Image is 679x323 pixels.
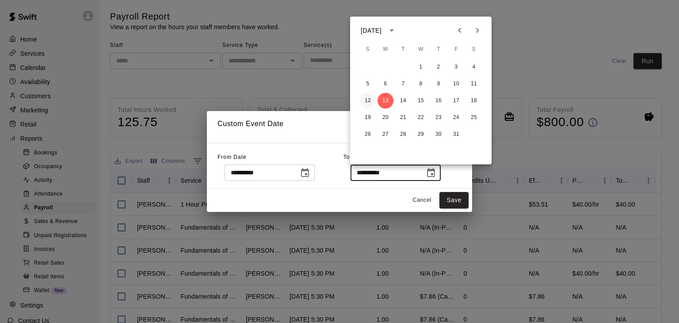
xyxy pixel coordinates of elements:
button: 27 [378,127,393,142]
button: Next month [469,22,486,39]
span: Monday [378,41,393,58]
span: From Date [217,154,247,160]
button: 21 [395,110,411,126]
button: 8 [413,76,429,92]
button: Save [439,192,469,208]
button: 28 [395,127,411,142]
div: [DATE] [361,26,381,35]
button: 1 [413,59,429,75]
button: 9 [431,76,446,92]
button: Cancel [408,193,436,207]
button: 15 [413,93,429,109]
button: 22 [413,110,429,126]
button: 11 [466,76,482,92]
button: 4 [466,59,482,75]
span: Friday [448,41,464,58]
span: Saturday [466,41,482,58]
span: Thursday [431,41,446,58]
button: 13 [378,93,393,109]
span: Sunday [360,41,376,58]
button: 23 [431,110,446,126]
button: 2 [431,59,446,75]
button: calendar view is open, switch to year view [384,23,399,38]
button: 26 [360,127,376,142]
button: 25 [466,110,482,126]
button: 18 [466,93,482,109]
button: 7 [395,76,411,92]
button: 10 [448,76,464,92]
button: 24 [448,110,464,126]
button: 16 [431,93,446,109]
button: 6 [378,76,393,92]
button: Choose date, selected date is Oct 13, 2025 [422,164,440,182]
button: 17 [448,93,464,109]
button: Choose date, selected date is Oct 6, 2025 [296,164,314,182]
button: 31 [448,127,464,142]
button: 29 [413,127,429,142]
button: 14 [395,93,411,109]
button: 5 [360,76,376,92]
button: Previous month [451,22,469,39]
span: To Date [343,154,365,160]
button: 20 [378,110,393,126]
span: Tuesday [395,41,411,58]
button: 12 [360,93,376,109]
button: 3 [448,59,464,75]
h2: Custom Event Date [207,111,472,143]
span: Wednesday [413,41,429,58]
button: 30 [431,127,446,142]
button: 19 [360,110,376,126]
